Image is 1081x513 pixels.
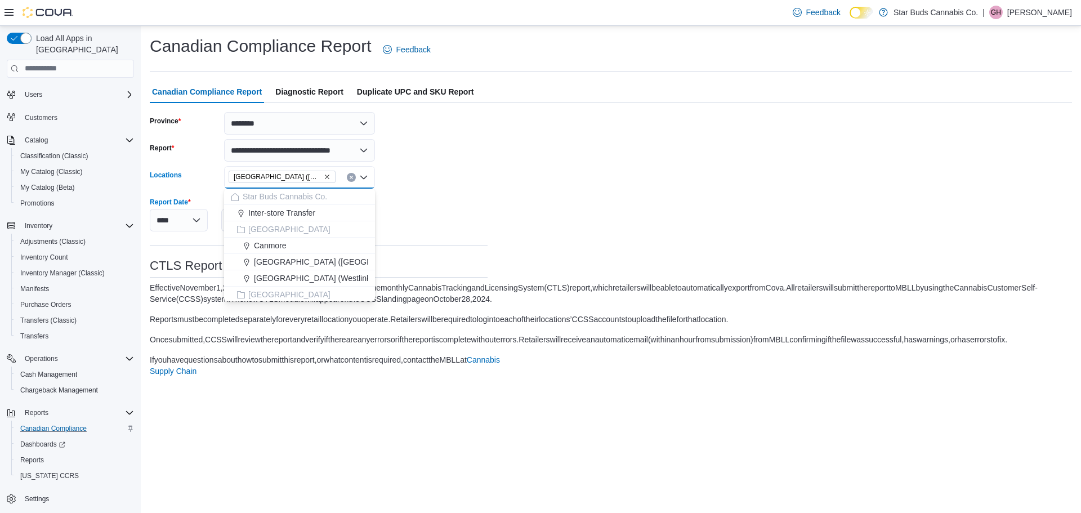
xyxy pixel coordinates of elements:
[1007,6,1072,19] p: [PERSON_NAME]
[224,221,375,238] button: [GEOGRAPHIC_DATA]
[991,6,1001,19] span: GH
[16,149,93,163] a: Classification (Classic)
[11,234,139,249] button: Adjustments (Classic)
[150,171,182,180] label: Locations
[347,173,356,182] button: Clear input
[23,7,73,18] img: Cova
[16,235,90,248] a: Adjustments (Classic)
[224,238,375,254] button: Canmore
[989,6,1003,19] div: Graeme Hawkins
[20,406,134,420] span: Reports
[11,265,139,281] button: Inventory Manager (Classic)
[150,117,181,126] label: Province
[2,109,139,126] button: Customers
[32,33,134,55] span: Load All Apps in [GEOGRAPHIC_DATA]
[16,181,134,194] span: My Catalog (Beta)
[20,151,88,160] span: Classification (Classic)
[20,440,65,449] span: Dashboards
[234,171,321,182] span: [GEOGRAPHIC_DATA] ([GEOGRAPHIC_DATA])
[16,298,76,311] a: Purchase Orders
[150,198,191,207] label: Report Date
[11,382,139,398] button: Chargeback Management
[894,6,978,19] p: Star Buds Cannabis Co.
[788,1,845,24] a: Feedback
[20,269,105,278] span: Inventory Manager (Classic)
[25,113,57,122] span: Customers
[16,298,134,311] span: Purchase Orders
[20,183,75,192] span: My Catalog (Beta)
[275,81,343,103] span: Diagnostic Report
[16,314,134,327] span: Transfers (Classic)
[20,110,134,124] span: Customers
[254,256,426,267] span: [GEOGRAPHIC_DATA] ([GEOGRAPHIC_DATA])
[224,254,375,270] button: [GEOGRAPHIC_DATA] ([GEOGRAPHIC_DATA])
[11,148,139,164] button: Classification (Classic)
[11,195,139,211] button: Promotions
[806,7,841,18] span: Feedback
[25,136,48,145] span: Catalog
[16,314,81,327] a: Transfers (Classic)
[16,422,134,435] span: Canadian Compliance
[20,111,62,124] a: Customers
[16,438,134,451] span: Dashboards
[20,88,47,101] button: Users
[16,282,53,296] a: Manifests
[2,218,139,234] button: Inventory
[25,221,52,230] span: Inventory
[11,249,139,265] button: Inventory Count
[20,332,48,341] span: Transfers
[20,219,134,233] span: Inventory
[16,235,134,248] span: Adjustments (Classic)
[20,352,62,365] button: Operations
[20,386,98,395] span: Chargeback Management
[150,35,372,57] h1: Canadian Compliance Report
[850,7,873,19] input: Dark Mode
[20,406,53,420] button: Reports
[16,149,134,163] span: Classification (Classic)
[16,197,59,210] a: Promotions
[982,6,985,19] p: |
[20,300,72,309] span: Purchase Orders
[11,468,139,484] button: [US_STATE] CCRS
[20,352,134,365] span: Operations
[16,368,134,381] span: Cash Management
[11,180,139,195] button: My Catalog (Beta)
[20,199,55,208] span: Promotions
[20,492,134,506] span: Settings
[16,329,53,343] a: Transfers
[20,133,134,147] span: Catalog
[324,173,330,180] button: Remove Winnipeg (Rothesay) from selection in this group
[254,240,287,251] span: Canmore
[11,436,139,452] a: Dashboards
[20,370,77,379] span: Cash Management
[16,368,82,381] a: Cash Management
[20,456,44,465] span: Reports
[16,453,48,467] a: Reports
[224,205,375,221] button: Inter-store Transfer
[16,282,134,296] span: Manifests
[16,383,102,397] a: Chargeback Management
[11,328,139,344] button: Transfers
[11,421,139,436] button: Canadian Compliance
[16,181,79,194] a: My Catalog (Beta)
[20,167,83,176] span: My Catalog (Classic)
[20,219,57,233] button: Inventory
[16,165,134,179] span: My Catalog (Classic)
[16,469,83,483] a: [US_STATE] CCRS
[2,351,139,367] button: Operations
[150,144,174,153] label: Report
[224,287,375,303] button: [GEOGRAPHIC_DATA]
[396,44,431,55] span: Feedback
[20,492,53,506] a: Settings
[11,164,139,180] button: My Catalog (Classic)
[2,490,139,507] button: Settings
[16,251,73,264] a: Inventory Count
[11,452,139,468] button: Reports
[150,282,1038,305] div: Effective November 1, 2024, you will start using an updated version of the monthly Cannabis Track...
[378,38,435,61] a: Feedback
[11,281,139,297] button: Manifests
[25,494,49,503] span: Settings
[16,453,134,467] span: Reports
[11,367,139,382] button: Cash Management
